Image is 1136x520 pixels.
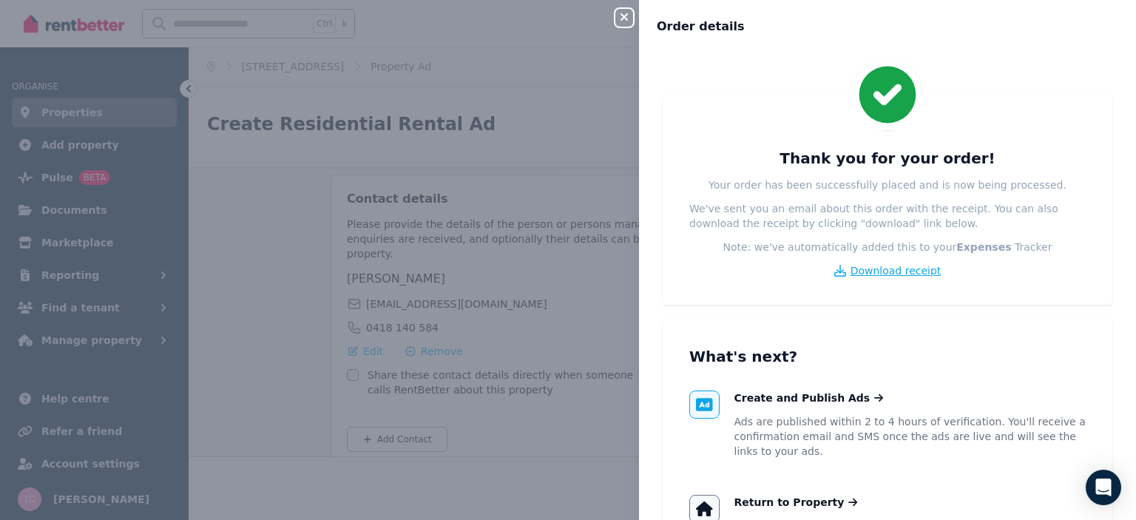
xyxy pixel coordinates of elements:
p: Your order has been successfully placed and is now being processed. [709,178,1066,192]
h3: What's next? [689,346,1086,367]
div: Open Intercom Messenger [1086,470,1121,505]
p: Note: we've automatically added this to your Tracker [723,240,1052,254]
a: Return to Property [734,495,858,510]
span: Create and Publish Ads [734,391,870,405]
a: Create and Publish Ads [734,391,884,405]
b: Expenses [956,241,1011,253]
span: Order details [657,18,745,36]
span: Return to Property [734,495,845,510]
p: We've sent you an email about this order with the receipt. You can also download the receipt by c... [689,201,1086,231]
span: Download receipt [851,263,941,278]
p: Ads are published within 2 to 4 hours of verification. You'll receive a confirmation email and SM... [734,414,1086,459]
h3: Thank you for your order! [780,148,995,169]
